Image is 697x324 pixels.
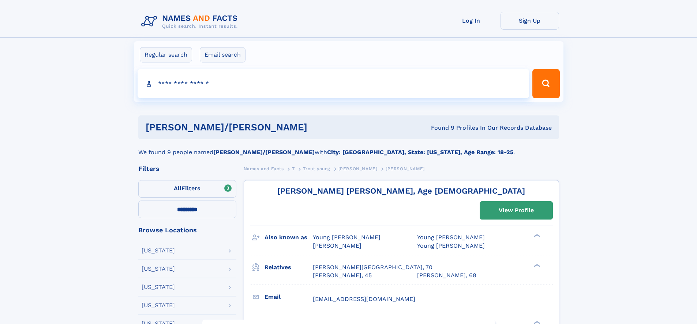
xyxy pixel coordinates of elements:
div: Filters [138,165,236,172]
div: Found 9 Profiles In Our Records Database [369,124,552,132]
span: Young [PERSON_NAME] [417,234,485,241]
a: [PERSON_NAME][GEOGRAPHIC_DATA], 70 [313,263,432,271]
span: Trout young [303,166,330,171]
div: ❯ [532,263,541,268]
a: [PERSON_NAME] [338,164,378,173]
a: Names and Facts [244,164,284,173]
span: [EMAIL_ADDRESS][DOMAIN_NAME] [313,296,415,302]
button: Search Button [532,69,559,98]
a: Trout young [303,164,330,173]
input: search input [138,69,529,98]
span: [PERSON_NAME] [313,242,361,249]
span: Young [PERSON_NAME] [417,242,485,249]
label: Regular search [140,47,192,62]
a: View Profile [480,202,552,219]
span: All [174,185,181,192]
div: [US_STATE] [142,266,175,272]
h1: [PERSON_NAME]/[PERSON_NAME] [146,123,369,132]
b: City: [GEOGRAPHIC_DATA], State: [US_STATE], Age Range: 18-25 [327,149,513,156]
label: Filters [138,180,236,198]
div: Browse Locations [138,227,236,233]
a: [PERSON_NAME] [PERSON_NAME], Age [DEMOGRAPHIC_DATA] [277,186,525,195]
div: [US_STATE] [142,284,175,290]
h3: Also known as [265,231,313,244]
span: [PERSON_NAME] [338,166,378,171]
a: Log In [442,12,501,30]
div: View Profile [499,202,534,219]
div: [US_STATE] [142,302,175,308]
span: Young [PERSON_NAME] [313,234,381,241]
span: T [292,166,295,171]
label: Email search [200,47,246,62]
span: [PERSON_NAME] [386,166,425,171]
a: [PERSON_NAME], 68 [417,271,476,279]
img: Logo Names and Facts [138,12,244,31]
b: [PERSON_NAME]/[PERSON_NAME] [213,149,315,156]
div: [US_STATE] [142,248,175,254]
div: We found 9 people named with . [138,139,559,157]
h3: Relatives [265,261,313,274]
a: T [292,164,295,173]
h3: Email [265,291,313,303]
a: [PERSON_NAME], 45 [313,271,372,279]
a: Sign Up [501,12,559,30]
div: ❯ [532,233,541,238]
